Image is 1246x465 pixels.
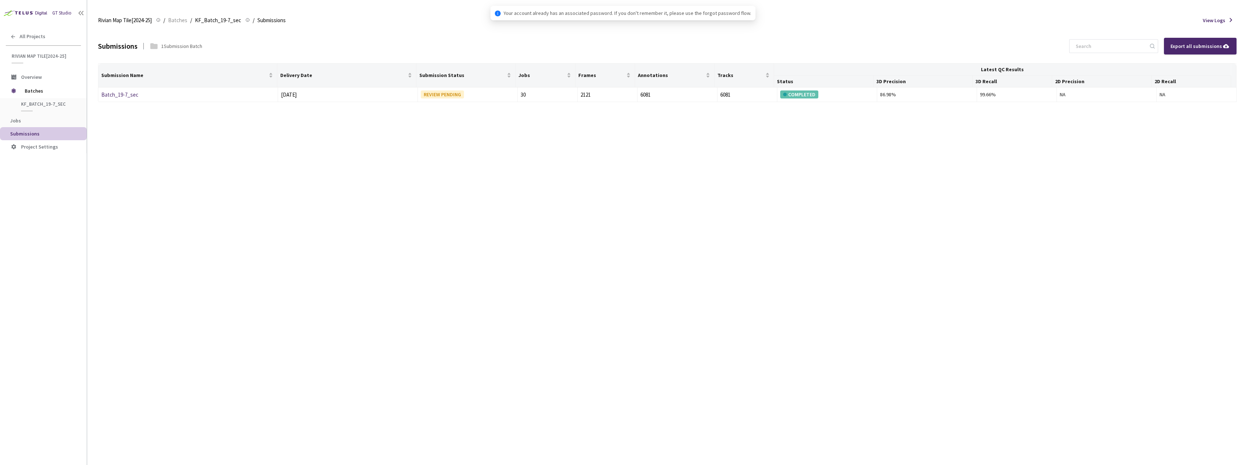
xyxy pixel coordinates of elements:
[20,33,45,40] span: All Projects
[163,16,165,25] li: /
[167,16,189,24] a: Batches
[98,64,277,88] th: Submission Name
[980,90,1054,98] div: 99.66%
[419,72,506,78] span: Submission Status
[1052,76,1152,88] th: 2D Precision
[774,76,874,88] th: Status
[1160,90,1233,98] div: NA
[1071,40,1149,53] input: Search
[518,72,565,78] span: Jobs
[973,76,1052,88] th: 3D Recall
[10,130,40,137] span: Submissions
[774,64,1231,76] th: Latest QC Results
[253,16,255,25] li: /
[720,90,774,99] div: 6081
[780,90,818,98] div: COMPLETED
[1170,42,1230,50] div: Export all submissions
[21,74,42,80] span: Overview
[504,9,751,17] span: Your account already has an associated password. If you don't remember it, please use the forgot ...
[98,16,152,25] span: Rivian Map Tile[2024-25]
[416,64,516,88] th: Submission Status
[516,64,575,88] th: Jobs
[101,91,138,98] a: Batch_19-7_sec
[575,64,635,88] th: Frames
[880,90,974,98] div: 86.98%
[190,16,192,25] li: /
[1203,16,1225,24] span: View Logs
[495,11,501,16] span: info-circle
[98,40,138,52] div: Submissions
[874,76,973,88] th: 3D Precision
[638,72,704,78] span: Annotations
[195,16,241,25] span: KF_Batch_19-7_sec
[101,72,267,78] span: Submission Name
[714,64,774,88] th: Tracks
[257,16,286,25] span: Submissions
[21,143,58,150] span: Project Settings
[640,90,714,99] div: 6081
[578,72,625,78] span: Frames
[1060,90,1153,98] div: NA
[25,84,74,98] span: Batches
[1152,76,1231,88] th: 2D Recall
[521,90,574,99] div: 30
[581,90,634,99] div: 2121
[52,9,72,17] div: GT Studio
[161,42,202,50] div: 1 Submission Batch
[717,72,764,78] span: Tracks
[21,101,75,107] span: KF_Batch_19-7_sec
[421,90,464,98] div: REVIEW PENDING
[635,64,714,88] th: Annotations
[168,16,187,25] span: Batches
[277,64,416,88] th: Delivery Date
[12,53,77,59] span: Rivian Map Tile[2024-25]
[10,117,21,124] span: Jobs
[280,72,406,78] span: Delivery Date
[281,90,415,99] div: [DATE]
